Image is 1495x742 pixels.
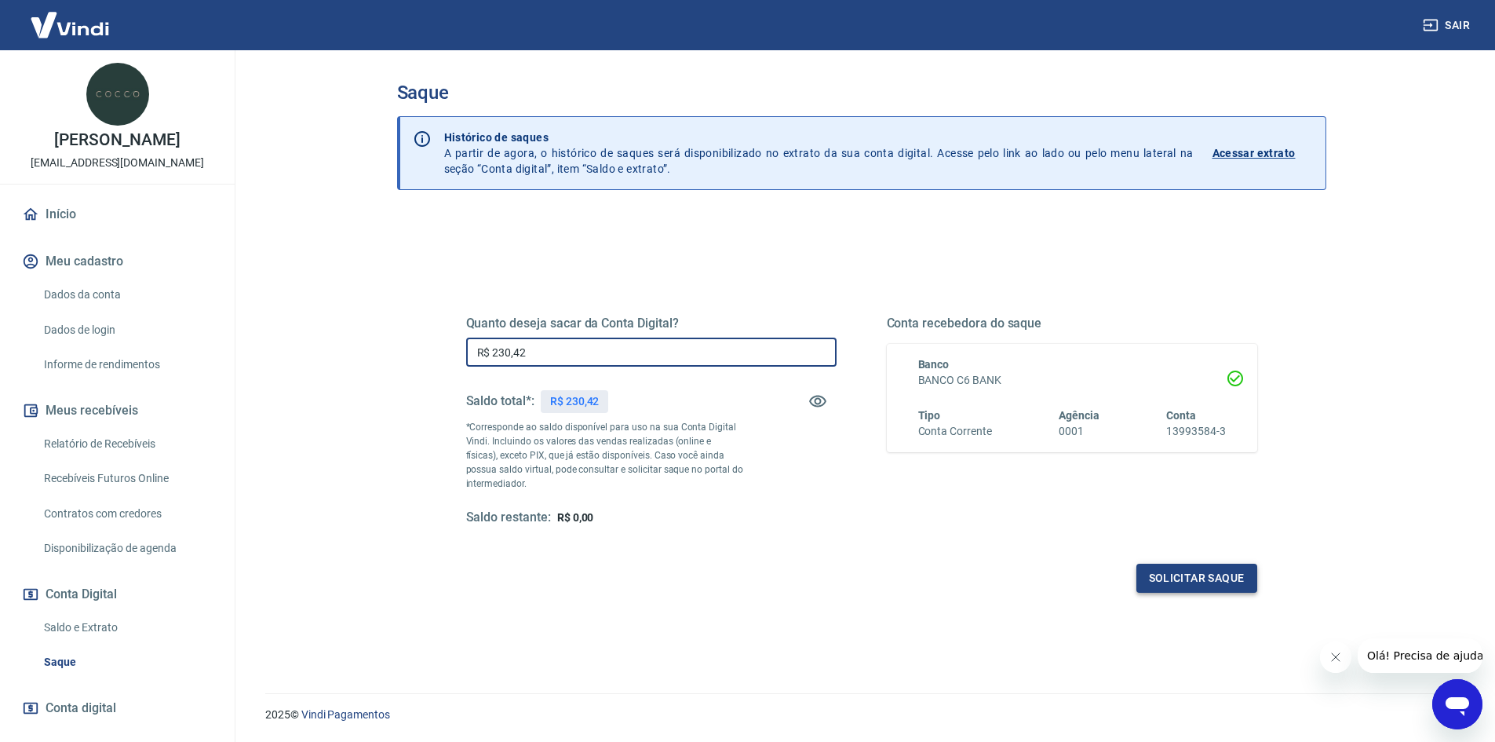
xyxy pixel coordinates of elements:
h3: Saque [397,82,1326,104]
p: Histórico de saques [444,130,1194,145]
h5: Saldo restante: [466,510,551,526]
a: Informe de rendimentos [38,349,216,381]
img: Vindi [19,1,121,49]
button: Solicitar saque [1136,564,1257,593]
p: A partir de agora, o histórico de saques será disponibilizado no extrato da sua conta digital. Ac... [444,130,1194,177]
p: [EMAIL_ADDRESS][DOMAIN_NAME] [31,155,204,171]
span: Conta [1166,409,1196,422]
span: Tipo [918,409,941,422]
a: Saque [38,646,216,678]
iframe: Mensagem da empresa [1358,638,1482,673]
a: Acessar extrato [1212,130,1313,177]
button: Conta Digital [19,577,216,612]
a: Início [19,197,216,232]
span: Agência [1059,409,1099,422]
a: Dados da conta [38,279,216,311]
h5: Conta recebedora do saque [887,316,1257,331]
span: Conta digital [46,697,116,719]
h6: Conta Corrente [918,423,992,440]
button: Sair [1420,11,1476,40]
p: R$ 230,42 [550,393,600,410]
a: Contratos com credores [38,498,216,530]
a: Saldo e Extrato [38,612,216,644]
h5: Saldo total*: [466,393,534,409]
img: 4c9b224a-040e-4ae1-a708-54c6568ec1de.jpeg [86,63,149,126]
span: R$ 0,00 [557,511,594,524]
h6: 0001 [1059,423,1099,440]
p: Acessar extrato [1212,145,1296,161]
iframe: Fechar mensagem [1320,641,1351,673]
a: Relatório de Recebíveis [38,428,216,460]
a: Dados de login [38,314,216,346]
a: Disponibilização de agenda [38,532,216,565]
span: Olá! Precisa de ajuda? [9,11,132,24]
h6: BANCO C6 BANK [918,372,1226,389]
p: [PERSON_NAME] [54,132,180,148]
h5: Quanto deseja sacar da Conta Digital? [466,316,837,331]
p: *Corresponde ao saldo disponível para uso na sua Conta Digital Vindi. Incluindo os valores das ve... [466,420,744,491]
button: Meus recebíveis [19,393,216,428]
button: Meu cadastro [19,244,216,279]
h6: 13993584-3 [1166,423,1226,440]
iframe: Botão para abrir a janela de mensagens [1432,679,1482,729]
a: Conta digital [19,691,216,726]
a: Recebíveis Futuros Online [38,462,216,495]
a: Vindi Pagamentos [301,708,390,721]
span: Banco [918,358,950,371]
p: 2025 © [265,707,1457,723]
